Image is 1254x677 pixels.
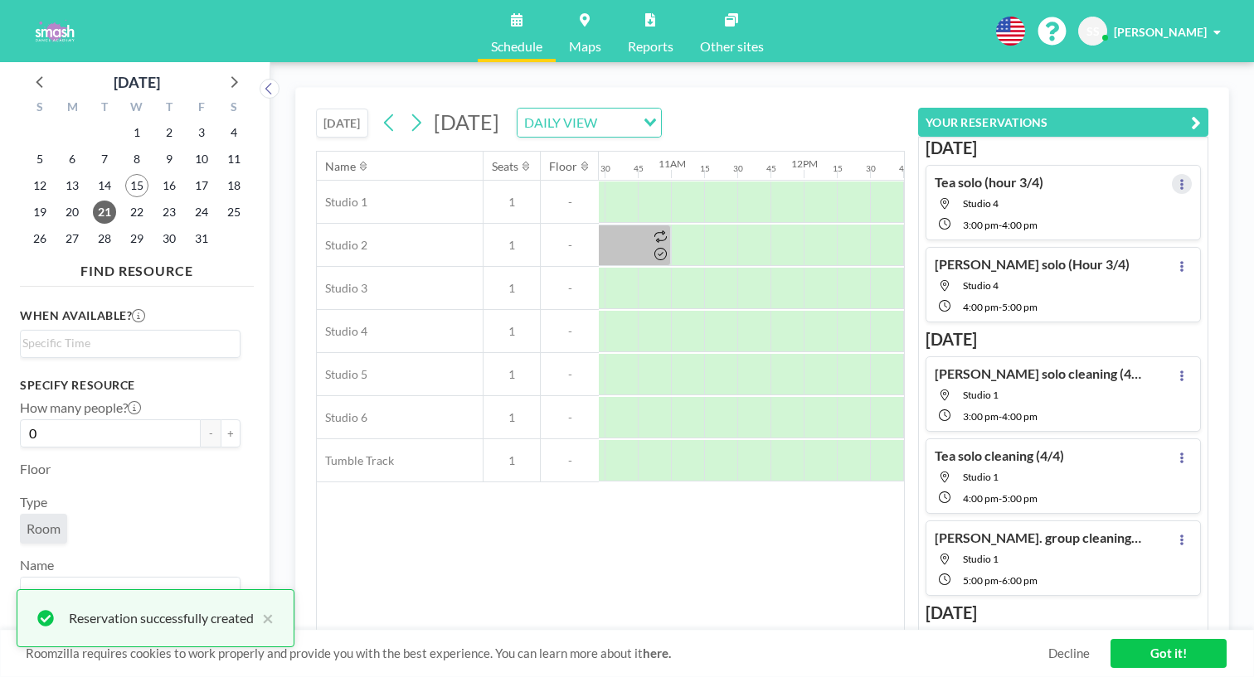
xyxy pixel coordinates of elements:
span: 5:00 PM [1002,301,1038,313]
span: Friday, October 10, 2025 [190,147,213,171]
span: Saturday, October 11, 2025 [222,147,245,171]
span: - [999,219,1002,231]
label: How many people? [20,399,141,416]
span: Friday, October 24, 2025 [190,201,213,224]
span: Tuesday, October 14, 2025 [93,174,116,197]
button: YOUR RESERVATIONS [918,108,1208,137]
div: 30 [733,163,743,174]
span: 4:00 PM [1002,219,1038,231]
button: [DATE] [316,109,368,138]
span: [PERSON_NAME] [1114,25,1207,39]
h4: [PERSON_NAME]. group cleaning (4/4) [935,530,1142,546]
span: Sunday, October 19, 2025 [28,201,51,224]
span: 4:00 PM [963,301,999,313]
span: - [541,453,599,468]
h3: [DATE] [926,602,1201,623]
div: Floor [549,159,577,174]
span: Studio 1 [963,553,999,565]
span: - [541,367,599,382]
input: Search for option [22,581,231,602]
div: S [217,98,250,119]
span: [DATE] [434,109,499,134]
img: organization-logo [27,15,82,48]
span: Thursday, October 23, 2025 [158,201,181,224]
a: Decline [1048,646,1090,661]
span: Thursday, October 16, 2025 [158,174,181,197]
label: Name [20,557,54,573]
h4: [PERSON_NAME] solo (Hour 3/4) [935,256,1130,273]
div: 45 [899,163,909,174]
span: Roomzilla requires cookies to work properly and provide you with the best experience. You can lea... [26,646,1048,661]
span: 1 [484,367,540,382]
span: 1 [484,453,540,468]
span: Studio 6 [317,410,367,425]
span: Thursday, October 2, 2025 [158,121,181,144]
span: 6:00 PM [1002,574,1038,587]
span: Studio 4 [317,324,367,339]
span: Sunday, October 26, 2025 [28,227,51,250]
span: Friday, October 17, 2025 [190,174,213,197]
button: + [221,419,241,447]
h3: [DATE] [926,138,1201,158]
span: Sunday, October 5, 2025 [28,147,51,171]
span: 1 [484,410,540,425]
span: Studio 3 [317,281,367,296]
h4: Tea solo (hour 3/4) [935,174,1043,191]
span: Saturday, October 18, 2025 [222,174,245,197]
div: T [153,98,185,119]
div: 30 [600,163,610,174]
span: Wednesday, October 29, 2025 [125,227,148,250]
a: Got it! [1111,639,1227,668]
span: SS [1086,24,1100,39]
span: 1 [484,195,540,210]
span: Studio 1 [317,195,367,210]
span: 4:00 PM [963,492,999,505]
div: 45 [634,163,644,174]
div: [DATE] [114,70,160,94]
span: Studio 1 [963,389,999,401]
div: Name [325,159,356,174]
div: M [56,98,89,119]
label: Type [20,494,47,510]
span: Wednesday, October 22, 2025 [125,201,148,224]
span: Wednesday, October 8, 2025 [125,147,148,171]
span: Studio 2 [317,238,367,253]
span: Maps [569,40,601,53]
span: Monday, October 27, 2025 [61,227,84,250]
span: Other sites [700,40,764,53]
span: Tuesday, October 21, 2025 [93,201,116,224]
span: - [541,281,599,296]
span: - [999,492,1002,505]
a: here. [643,646,671,660]
div: 11AM [659,157,686,170]
button: - [201,419,221,447]
span: Schedule [491,40,542,53]
input: Search for option [22,334,231,352]
h3: [DATE] [926,329,1201,350]
span: Tuesday, October 7, 2025 [93,147,116,171]
span: Wednesday, October 15, 2025 [125,174,148,197]
span: Monday, October 20, 2025 [61,201,84,224]
h3: Specify resource [20,378,241,393]
label: Floor [20,461,51,477]
div: Seats [492,159,518,174]
div: Reservation successfully created [69,608,254,628]
span: Saturday, October 4, 2025 [222,121,245,144]
span: Thursday, October 9, 2025 [158,147,181,171]
div: 30 [866,163,876,174]
span: 1 [484,238,540,253]
h4: [PERSON_NAME] solo cleaning (4/4) [935,365,1142,382]
div: 12PM [791,157,818,170]
span: - [999,410,1002,423]
span: Friday, October 31, 2025 [190,227,213,250]
span: Saturday, October 25, 2025 [222,201,245,224]
h4: FIND RESOURCE [20,256,254,279]
h4: Tea solo cleaning (4/4) [935,447,1064,464]
span: - [541,195,599,210]
span: Wednesday, October 1, 2025 [125,121,148,144]
span: 1 [484,324,540,339]
input: Search for option [602,112,634,133]
span: 3:00 PM [963,219,999,231]
span: Studio 4 [963,279,999,292]
span: Studio 5 [317,367,367,382]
